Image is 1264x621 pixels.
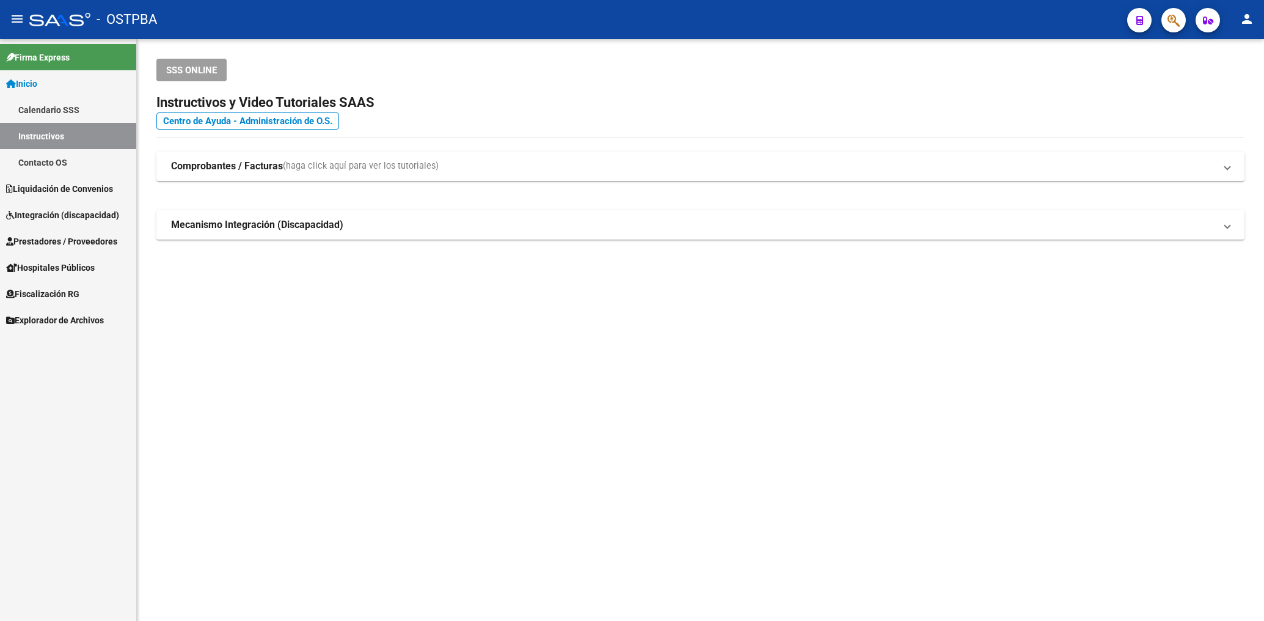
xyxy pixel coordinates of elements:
iframe: Intercom live chat [1222,579,1252,609]
span: Inicio [6,77,37,90]
button: SSS ONLINE [156,59,227,81]
strong: Mecanismo Integración (Discapacidad) [171,218,343,232]
mat-expansion-panel-header: Comprobantes / Facturas(haga click aquí para ver los tutoriales) [156,152,1244,181]
a: Centro de Ayuda - Administración de O.S. [156,112,339,130]
span: Prestadores / Proveedores [6,235,117,248]
span: Fiscalización RG [6,287,79,301]
span: SSS ONLINE [166,65,217,76]
span: Firma Express [6,51,70,64]
span: Hospitales Públicos [6,261,95,274]
mat-icon: menu [10,12,24,26]
h2: Instructivos y Video Tutoriales SAAS [156,91,1244,114]
mat-icon: person [1240,12,1254,26]
span: Explorador de Archivos [6,314,104,327]
mat-expansion-panel-header: Mecanismo Integración (Discapacidad) [156,210,1244,240]
span: - OSTPBA [97,6,157,33]
span: Liquidación de Convenios [6,182,113,196]
span: Integración (discapacidad) [6,208,119,222]
strong: Comprobantes / Facturas [171,160,283,173]
span: (haga click aquí para ver los tutoriales) [283,160,439,173]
